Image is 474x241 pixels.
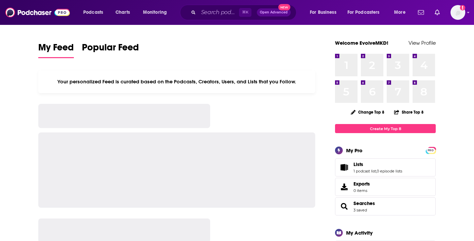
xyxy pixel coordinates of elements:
[335,124,436,133] a: Create My Top 8
[353,208,367,212] a: 3 saved
[310,8,336,17] span: For Business
[376,169,377,173] span: ,
[353,161,402,167] a: Lists
[82,42,139,57] span: Popular Feed
[337,202,351,211] a: Searches
[138,7,176,18] button: open menu
[427,148,435,153] span: PRO
[451,5,465,20] button: Show profile menu
[415,7,427,18] a: Show notifications dropdown
[353,181,370,187] span: Exports
[257,8,291,16] button: Open AdvancedNew
[143,8,167,17] span: Monitoring
[346,147,363,154] div: My Pro
[377,169,402,173] a: 0 episode lists
[83,8,103,17] span: Podcasts
[79,7,112,18] button: open menu
[353,169,376,173] a: 1 podcast list
[394,106,424,119] button: Share Top 8
[343,7,389,18] button: open menu
[451,5,465,20] span: Logged in as EvolveMKD
[115,8,130,17] span: Charts
[451,5,465,20] img: User Profile
[353,200,375,206] a: Searches
[239,8,251,17] span: ⌘ K
[346,230,373,236] div: My Activity
[335,197,436,215] span: Searches
[427,148,435,153] a: PRO
[394,8,406,17] span: More
[389,7,414,18] button: open menu
[432,7,442,18] a: Show notifications dropdown
[347,8,380,17] span: For Podcasters
[186,5,303,20] div: Search podcasts, credits, & more...
[38,70,315,93] div: Your personalized Feed is curated based on the Podcasts, Creators, Users, and Lists that you Follow.
[335,40,388,46] a: Welcome EvolveMKD!
[38,42,74,57] span: My Feed
[335,158,436,176] span: Lists
[335,178,436,196] a: Exports
[353,188,370,193] span: 0 items
[260,11,288,14] span: Open Advanced
[347,108,388,116] button: Change Top 8
[337,182,351,192] span: Exports
[38,42,74,58] a: My Feed
[353,161,363,167] span: Lists
[198,7,239,18] input: Search podcasts, credits, & more...
[278,4,290,10] span: New
[5,6,70,19] img: Podchaser - Follow, Share and Rate Podcasts
[460,5,465,10] svg: Add a profile image
[305,7,345,18] button: open menu
[111,7,134,18] a: Charts
[82,42,139,58] a: Popular Feed
[409,40,436,46] a: View Profile
[337,163,351,172] a: Lists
